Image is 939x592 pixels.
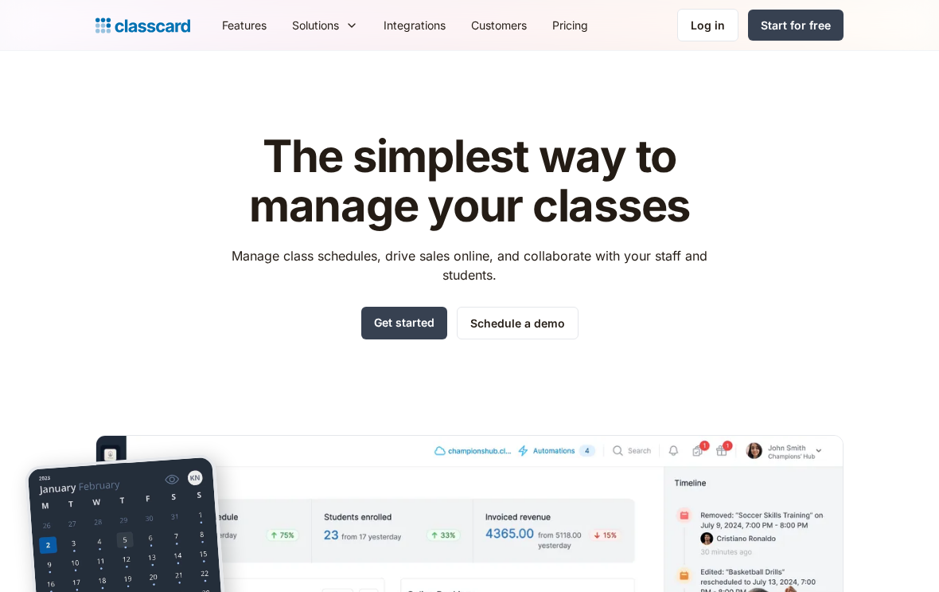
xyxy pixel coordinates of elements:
a: Get started [361,307,447,339]
h1: The simplest way to manage your classes [217,132,723,230]
a: Start for free [748,10,844,41]
a: home [95,14,190,37]
div: Log in [691,17,725,33]
div: Start for free [761,17,831,33]
a: Schedule a demo [457,307,579,339]
a: Log in [677,9,738,41]
a: Integrations [371,7,458,43]
a: Pricing [540,7,601,43]
a: Features [209,7,279,43]
a: Customers [458,7,540,43]
div: Solutions [292,17,339,33]
p: Manage class schedules, drive sales online, and collaborate with your staff and students. [217,246,723,284]
div: Solutions [279,7,371,43]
